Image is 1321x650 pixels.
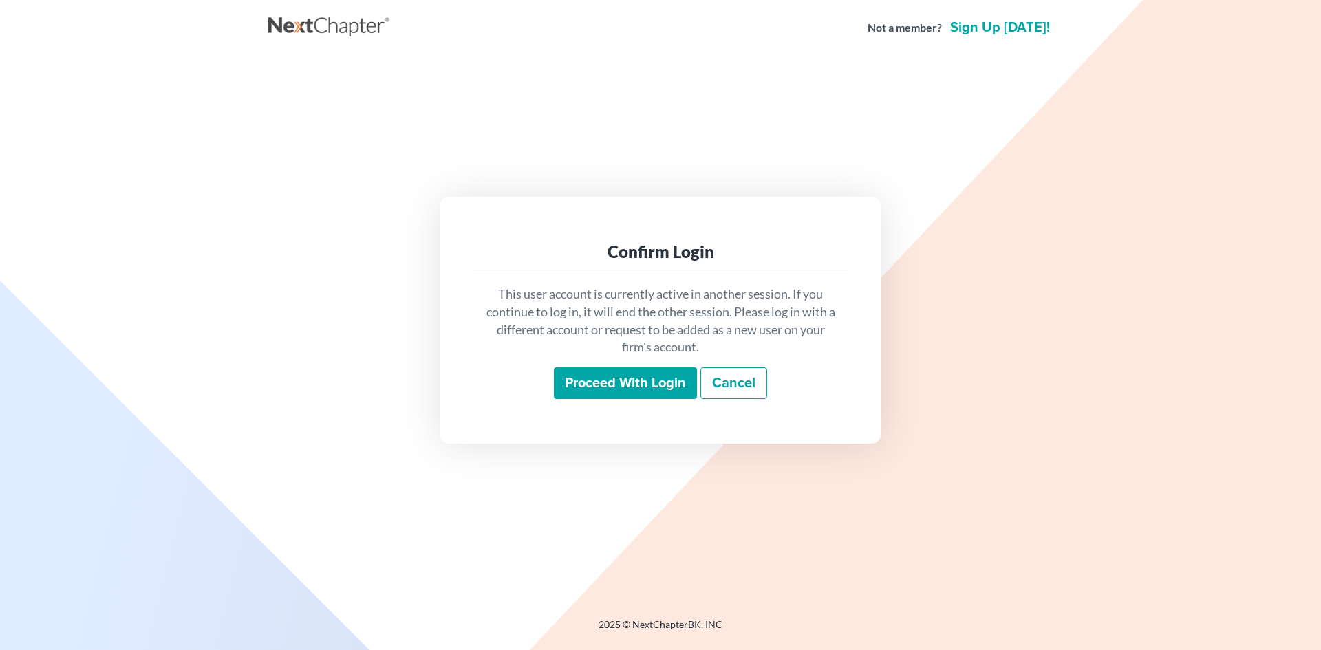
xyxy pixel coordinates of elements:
input: Proceed with login [554,367,697,399]
div: 2025 © NextChapterBK, INC [268,618,1053,642]
a: Cancel [700,367,767,399]
p: This user account is currently active in another session. If you continue to log in, it will end ... [484,285,837,356]
div: Confirm Login [484,241,837,263]
strong: Not a member? [868,20,942,36]
a: Sign up [DATE]! [947,21,1053,34]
